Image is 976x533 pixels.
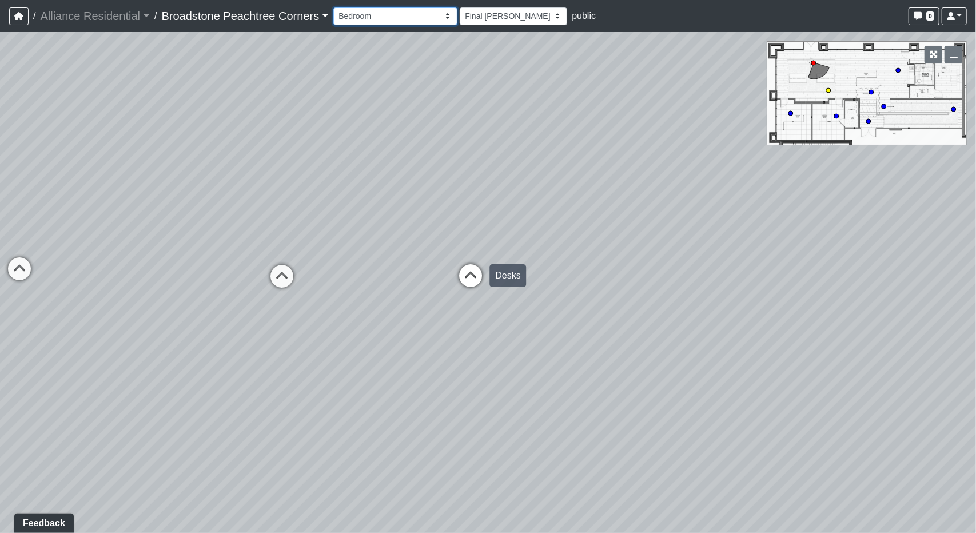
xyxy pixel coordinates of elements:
[572,11,596,21] span: public
[150,5,161,27] span: /
[40,5,150,27] a: Alliance Residential
[29,5,40,27] span: /
[909,7,939,25] button: 0
[926,11,934,21] span: 0
[162,5,329,27] a: Broadstone Peachtree Corners
[9,510,76,533] iframe: Ybug feedback widget
[489,264,526,287] div: Desks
